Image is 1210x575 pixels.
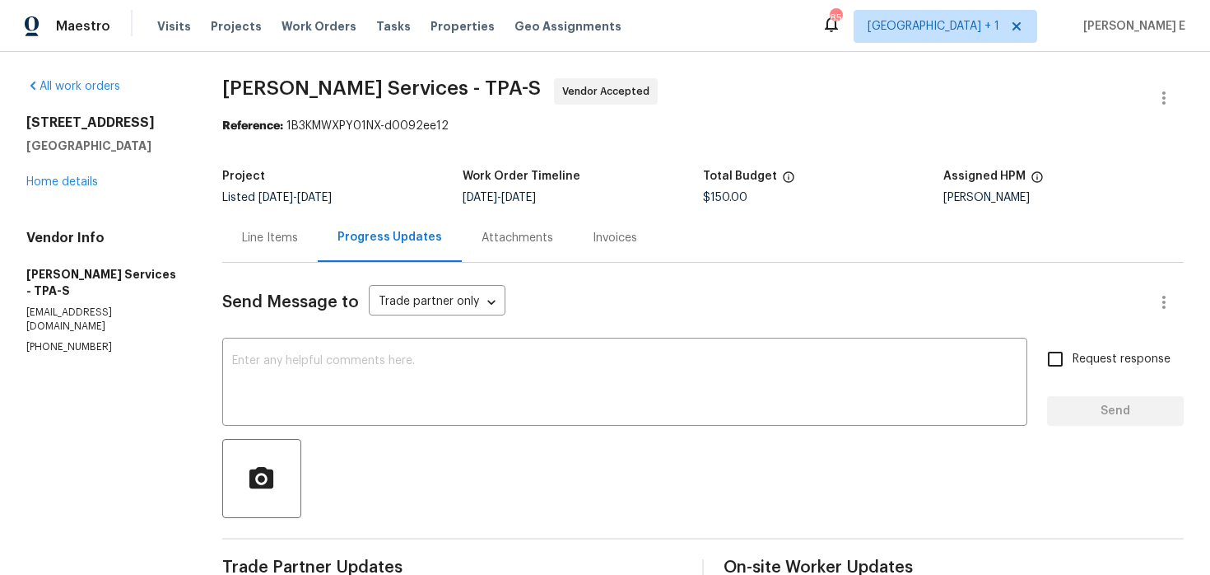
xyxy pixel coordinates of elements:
h5: [GEOGRAPHIC_DATA] [26,138,183,154]
h5: Assigned HPM [943,171,1026,182]
span: Vendor Accepted [562,83,656,100]
h2: [STREET_ADDRESS] [26,115,183,131]
span: - [258,192,332,203]
span: Tasks [376,21,411,32]
div: Invoices [593,230,637,246]
a: All work orders [26,81,120,92]
span: [DATE] [297,192,332,203]
h4: Vendor Info [26,230,183,246]
div: 85 [830,10,841,26]
p: [EMAIL_ADDRESS][DOMAIN_NAME] [26,306,183,334]
span: [DATE] [501,192,536,203]
span: Work Orders [282,18,356,35]
span: Properties [430,18,495,35]
p: [PHONE_NUMBER] [26,340,183,354]
span: [DATE] [258,192,293,203]
a: Home details [26,176,98,188]
div: Progress Updates [337,229,442,245]
span: Visits [157,18,191,35]
span: Request response [1073,351,1170,368]
span: [GEOGRAPHIC_DATA] + 1 [868,18,999,35]
span: - [463,192,536,203]
div: Attachments [482,230,553,246]
h5: Work Order Timeline [463,171,580,182]
span: [PERSON_NAME] E [1077,18,1185,35]
span: The total cost of line items that have been proposed by Opendoor. This sum includes line items th... [782,171,795,192]
span: Geo Assignments [514,18,621,35]
span: $150.00 [703,192,747,203]
div: [PERSON_NAME] [943,192,1184,203]
h5: Total Budget [703,171,777,182]
h5: [PERSON_NAME] Services - TPA-S [26,266,183,299]
span: The hpm assigned to this work order. [1031,171,1044,192]
div: Trade partner only [369,289,505,316]
span: Listed [222,192,332,203]
div: Line Items [242,230,298,246]
span: [PERSON_NAME] Services - TPA-S [222,78,541,98]
span: Send Message to [222,294,359,311]
b: Reference: [222,120,283,132]
span: Projects [211,18,262,35]
span: [DATE] [463,192,497,203]
div: 1B3KMWXPY01NX-d0092ee12 [222,118,1184,134]
span: Maestro [56,18,110,35]
h5: Project [222,171,265,182]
